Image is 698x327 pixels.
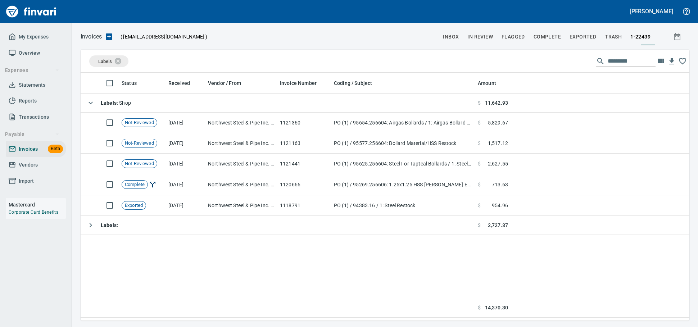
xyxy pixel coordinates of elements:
span: Exported [570,32,596,41]
span: 2,727.37 [488,222,508,229]
span: $ [478,119,481,126]
button: Payable [2,128,62,141]
a: InvoicesBeta [6,141,66,157]
span: $ [478,222,481,229]
span: 1,517.12 [488,140,508,147]
span: Vendors [19,160,38,169]
td: [DATE] [166,113,205,133]
span: 713.63 [492,181,508,188]
img: Finvari [4,3,58,20]
span: Labels [98,59,112,64]
td: Northwest Steel & Pipe Inc. (1-22439) [205,133,277,154]
td: PO (1) / 94383.16 / 1: Steel Restock [331,195,475,216]
span: Import [19,177,34,186]
span: Complete [122,181,148,188]
div: Labels [89,55,128,67]
span: Expenses [5,66,59,75]
td: [DATE] [166,174,205,195]
a: My Expenses [6,29,66,45]
td: 1121163 [277,133,331,154]
span: Statements [19,81,45,90]
td: Northwest Steel & Pipe Inc. (1-22439) [205,195,277,216]
span: Received [168,79,199,87]
button: Show invoices within a particular date range [666,30,689,43]
button: Expenses [2,64,62,77]
h5: [PERSON_NAME] [630,8,673,15]
td: PO (1) / 95625.256604: Steel For Tapteal Bollards / 1: Steel for Tapteal Bollards [331,154,475,174]
span: inbox [443,32,459,41]
span: Invoice Number [280,79,317,87]
span: 14,370.30 [485,304,508,312]
td: PO (1) / 95654.256604: Airgas Bollards / 1: Airgas Bollard Material 4" Sch80 [331,113,475,133]
td: [DATE] [166,133,205,154]
span: $ [478,140,481,147]
span: Beta [48,145,63,153]
a: Corporate Card Benefits [9,210,58,215]
button: Upload an Invoice [102,32,116,41]
span: Not-Reviewed [122,140,157,147]
a: Import [6,173,66,189]
p: Invoices [81,32,102,41]
td: Northwest Steel & Pipe Inc. (1-22439) [205,113,277,133]
span: $ [478,160,481,167]
span: Coding / Subject [334,79,372,87]
span: Shop [101,100,131,106]
span: 954.96 [492,202,508,209]
a: Transactions [6,109,66,125]
span: My Expenses [19,32,49,41]
button: Download Table [666,56,677,67]
span: Invoice Split [148,181,157,187]
td: Northwest Steel & Pipe Inc. (1-22439) [205,174,277,195]
a: Overview [6,45,66,61]
span: trash [605,32,622,41]
span: Complete [534,32,561,41]
a: Reports [6,93,66,109]
span: Flagged [502,32,525,41]
td: PO (1) / 95577.256604: Bollard Material/HSS Restock [331,133,475,154]
strong: Labels : [101,222,118,228]
span: In Review [467,32,493,41]
strong: Labels : [101,100,119,106]
span: Exported [122,202,146,209]
td: 1121441 [277,154,331,174]
span: $ [478,99,481,106]
button: [PERSON_NAME] [628,6,675,17]
span: Transactions [19,113,49,122]
span: Vendor / From [208,79,241,87]
p: ( ) [116,33,207,40]
h6: Mastercard [9,201,66,209]
span: Payable [5,130,59,139]
span: Received [168,79,190,87]
span: Amount [478,79,496,87]
span: 11,642.93 [485,99,508,106]
span: $ [478,304,481,312]
td: 1120666 [277,174,331,195]
span: Status [122,79,146,87]
span: Invoice Number [280,79,326,87]
span: [EMAIL_ADDRESS][DOMAIN_NAME] [122,33,205,40]
span: 5,829.67 [488,119,508,126]
span: 1-22439 [630,32,651,41]
td: [DATE] [166,195,205,216]
span: Vendor / From [208,79,250,87]
span: Coding / Subject [334,79,381,87]
span: Amount [478,79,506,87]
span: Not-Reviewed [122,119,157,126]
td: PO (1) / 95269.256606: 1.25x1.25 HSS [PERSON_NAME] EXP for job trailer / 2: 3 PCS Flat expanded m... [331,174,475,195]
span: Invoices [19,145,38,154]
td: 1118791 [277,195,331,216]
span: Status [122,79,137,87]
a: Statements [6,77,66,93]
button: Click to remember these column choices [677,56,688,67]
td: [DATE] [166,154,205,174]
span: Reports [19,96,37,105]
span: 2,627.55 [488,160,508,167]
a: Vendors [6,157,66,173]
span: Overview [19,49,40,58]
td: Northwest Steel & Pipe Inc. (1-22439) [205,154,277,174]
span: $ [478,181,481,188]
span: $ [478,202,481,209]
td: 1121360 [277,113,331,133]
button: Choose columns to display [656,56,666,67]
